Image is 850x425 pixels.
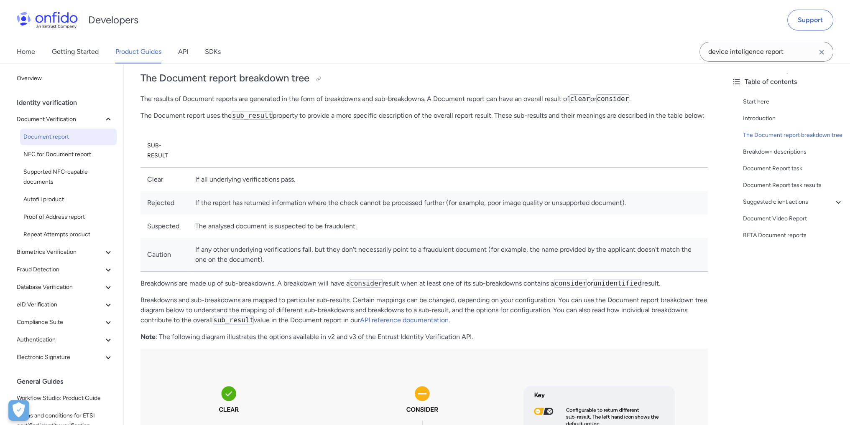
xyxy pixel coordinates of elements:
[13,296,117,313] button: eID Verification
[140,295,708,325] p: Breakdowns and sub-breakdowns are mapped to particular sub-results. Certain mappings can be chang...
[140,94,708,104] p: The results of Document reports are generated in the form of breakdowns and sub-breakdowns. A Doc...
[88,13,138,27] h1: Developers
[17,40,35,63] a: Home
[189,191,708,215] td: If the report has returned information where the check cannot be processed further (for example, ...
[593,279,642,288] code: unidentified
[699,42,833,62] input: Onfido search input field
[115,40,161,63] a: Product Guides
[140,333,156,341] strong: Note
[213,316,254,324] code: sub_result
[13,331,117,348] button: Authentication
[731,77,843,87] div: Table of contents
[743,230,843,240] a: BETA Document reports
[13,279,117,296] button: Database Verification
[743,180,843,190] a: Document Report task results
[569,94,590,103] code: clear
[17,247,103,257] span: Biometrics Verification
[140,238,189,272] td: Caution
[232,111,273,120] code: sub_result
[17,373,120,390] div: General Guides
[140,278,708,288] p: Breakdowns are made up of sub-breakdowns. A breakdown will have a result when at least one of its...
[23,212,113,222] span: Proof of Address report
[17,73,113,83] span: Overview
[743,147,843,157] a: Breakdown descriptions
[8,400,29,421] div: Cookie Preferences
[596,94,629,103] code: consider
[554,279,587,288] code: consider
[52,40,99,63] a: Getting Started
[23,230,113,240] span: Repeat Attempts product
[743,130,843,140] a: The Document report breakdown tree
[189,238,708,272] td: If any other underlying verifications fail, but they don't necessarily point to a fraudulent docu...
[23,195,113,205] span: Autofill product
[140,191,189,215] td: Rejected
[20,164,117,190] a: Supported NFC-capable documents
[13,390,117,407] a: Workflow Studio: Product Guide
[17,12,78,28] img: Onfido Logo
[743,197,843,207] a: Suggested client actions
[743,164,843,174] a: Document Report task
[17,265,103,275] span: Fraud Detection
[140,134,189,168] th: Sub-result
[743,97,843,107] a: Start here
[360,316,449,324] a: API reference documentation
[23,132,113,142] span: Document report
[13,261,117,278] button: Fraud Detection
[140,167,189,191] td: Clear
[17,393,113,403] span: Workflow Studio: Product Guide
[23,167,113,187] span: Supported NFC-capable documents
[743,214,843,224] a: Document Video Report
[20,146,117,163] a: NFC for Document report
[20,129,117,145] a: Document report
[13,70,117,87] a: Overview
[13,111,117,128] button: Document Verification
[787,10,833,30] a: Support
[140,111,708,121] p: The Document report uses the property to provide a more specific description of the overall repor...
[17,94,120,111] div: Identity verification
[17,282,103,292] span: Database Verification
[140,71,708,86] h2: The Document report breakdown tree
[17,300,103,310] span: eID Verification
[23,149,113,159] span: NFC for Document report
[17,335,103,345] span: Authentication
[140,332,708,342] p: : The following diagram illustrates the options available in v2 and v3 of the Entrust Identity Ve...
[189,167,708,191] td: If all underlying verifications pass.
[17,317,103,327] span: Compliance Suite
[20,191,117,208] a: Autofill product
[13,244,117,261] button: Biometrics Verification
[17,114,103,124] span: Document Verification
[189,215,708,238] td: The analysed document is suspected to be fraudulent.
[13,349,117,366] button: Electronic Signature
[743,114,843,124] a: Introduction
[8,400,29,421] button: Open Preferences
[17,352,103,362] span: Electronic Signature
[178,40,188,63] a: API
[205,40,221,63] a: SDKs
[817,47,827,57] svg: Clear search field button
[13,314,117,331] button: Compliance Suite
[20,226,117,243] a: Repeat Attempts product
[350,279,383,288] code: consider
[20,209,117,225] a: Proof of Address report
[140,215,189,238] td: Suspected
